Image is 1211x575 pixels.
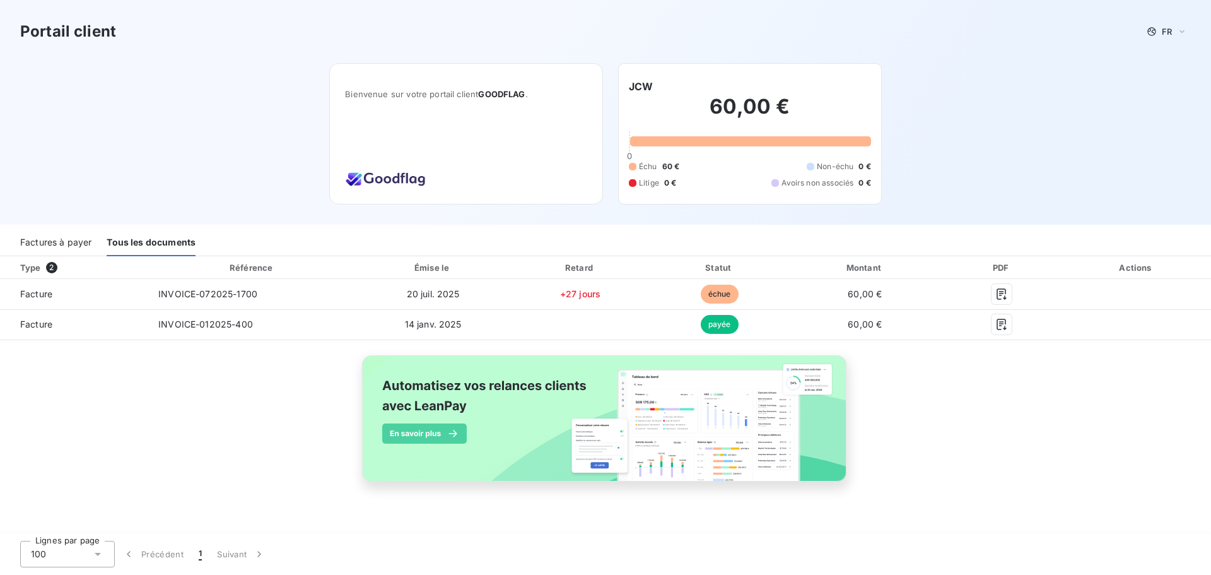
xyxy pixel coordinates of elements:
span: 20 juil. 2025 [407,288,460,299]
div: Émise le [359,261,507,274]
span: 60,00 € [848,319,882,329]
span: Avoirs non associés [781,177,853,189]
div: Type [13,261,146,274]
span: FR [1162,27,1172,37]
span: échue [701,285,739,304]
span: 0 € [858,161,870,172]
button: Suivant [209,541,273,567]
img: Company logo [345,167,426,189]
span: Non-échu [817,161,853,172]
span: Bienvenue sur votre portail client . [345,89,587,99]
span: Échu [639,161,657,172]
div: Retard [512,261,648,274]
span: Facture [10,318,138,331]
span: Litige [639,177,659,189]
span: payée [701,315,739,334]
div: PDF [944,261,1060,274]
span: INVOICE-072025-1700 [158,288,257,299]
div: Montant [791,261,939,274]
span: Facture [10,288,138,300]
span: 1 [199,548,202,560]
span: 60 € [662,161,680,172]
h3: Portail client [20,20,116,43]
h6: JCW [629,79,653,94]
h2: 60,00 € [629,94,871,132]
button: 1 [191,541,209,567]
span: INVOICE-012025-400 [158,319,253,329]
div: Actions [1065,261,1208,274]
div: Statut [653,261,786,274]
span: 0 € [664,177,676,189]
button: Précédent [115,541,191,567]
div: Factures à payer [20,230,91,256]
img: banner [351,348,860,503]
span: 2 [46,262,57,273]
span: 14 janv. 2025 [405,319,462,329]
div: Référence [230,263,272,273]
span: GOODFLAG [478,89,525,99]
div: Tous les documents [107,230,196,256]
span: 100 [31,548,46,560]
span: 0 € [858,177,870,189]
span: +27 jours [560,288,600,299]
span: 0 [627,151,632,161]
span: 60,00 € [848,288,882,299]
